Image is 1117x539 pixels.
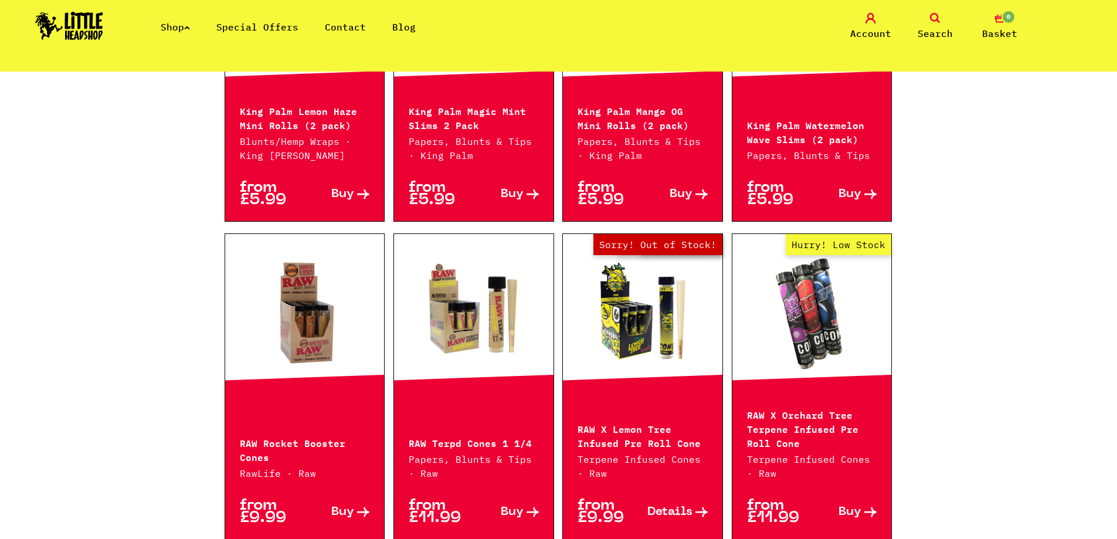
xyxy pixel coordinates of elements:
[325,21,366,33] a: Contact
[216,21,298,33] a: Special Offers
[409,452,539,480] p: Papers, Blunts & Tips · Raw
[593,234,722,255] span: Sorry! Out of Stock!
[331,506,354,518] span: Buy
[747,117,877,145] p: King Palm Watermelon Wave Slims (2 pack)
[578,452,708,480] p: Terpene Infused Cones · Raw
[732,255,892,372] a: Hurry! Low Stock
[240,134,370,162] p: Blunts/Hemp Wraps · King [PERSON_NAME]
[670,188,692,201] span: Buy
[501,188,524,201] span: Buy
[970,13,1029,40] a: 0 Basket
[838,188,861,201] span: Buy
[501,506,524,518] span: Buy
[838,506,861,518] span: Buy
[409,500,474,524] p: from £11.99
[474,500,539,524] a: Buy
[409,435,539,449] p: RAW Terpd Cones 1 1/4
[474,182,539,206] a: Buy
[392,21,416,33] a: Blog
[409,182,474,206] p: from £5.99
[563,255,722,372] a: Out of Stock Hurry! Low Stock Sorry! Out of Stock!
[812,500,877,524] a: Buy
[643,182,708,206] a: Buy
[786,234,891,255] span: Hurry! Low Stock
[812,182,877,206] a: Buy
[240,182,305,206] p: from £5.99
[982,26,1017,40] span: Basket
[578,500,643,524] p: from £9.99
[409,103,539,131] p: King Palm Magic Mint Slims 2 Pack
[850,26,891,40] span: Account
[304,500,369,524] a: Buy
[240,466,370,480] p: RawLife · Raw
[747,500,812,524] p: from £11.99
[578,421,708,449] p: RAW X Lemon Tree Infused Pre Roll Cone
[578,182,643,206] p: from £5.99
[906,13,965,40] a: Search
[161,21,190,33] a: Shop
[409,134,539,162] p: Papers, Blunts & Tips · King Palm
[747,407,877,449] p: RAW X Orchard Tree Terpene Infused Pre Roll Cone
[747,452,877,480] p: Terpene Infused Cones · Raw
[240,103,370,131] p: King Palm Lemon Haze Mini Rolls (2 pack)
[35,12,103,40] img: Little Head Shop Logo
[1001,10,1016,24] span: 0
[240,500,305,524] p: from £9.99
[647,506,692,518] span: Details
[643,500,708,524] a: Details
[747,148,877,162] p: Papers, Blunts & Tips
[331,188,354,201] span: Buy
[578,103,708,131] p: King Palm Mango OG Mini Rolls (2 pack)
[240,435,370,463] p: RAW Rocket Booster Cones
[578,134,708,162] p: Papers, Blunts & Tips · King Palm
[304,182,369,206] a: Buy
[747,182,812,206] p: from £5.99
[918,26,953,40] span: Search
